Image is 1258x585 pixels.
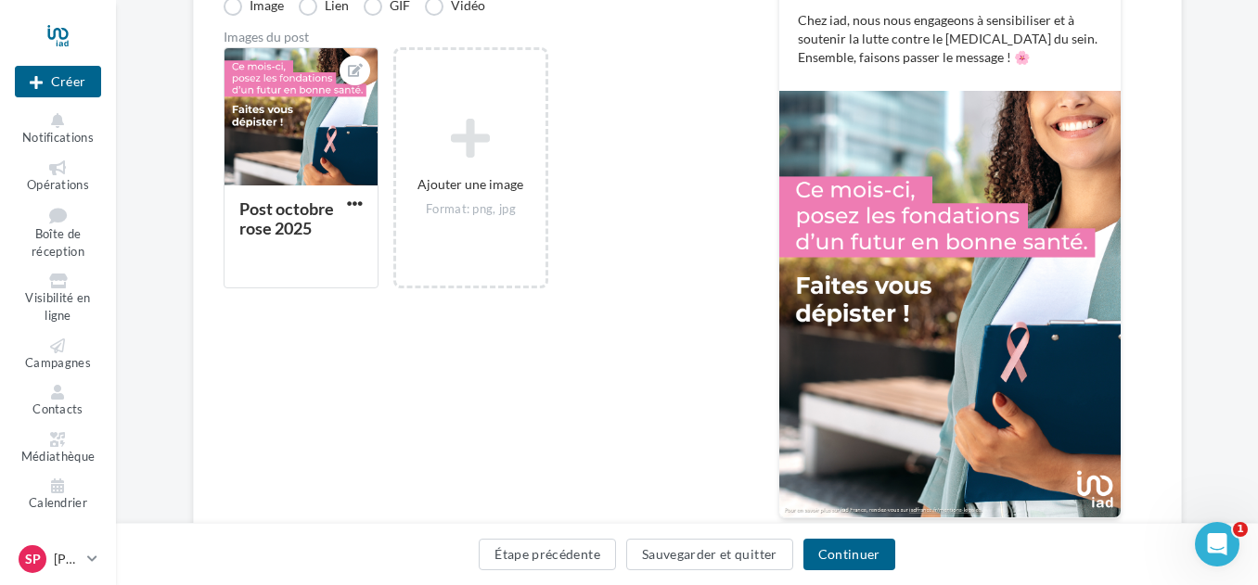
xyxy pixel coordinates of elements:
span: Calendrier [29,495,87,510]
button: Étape précédente [479,539,616,570]
button: Notifications [15,109,101,149]
span: Médiathèque [21,449,96,464]
span: Sp [25,550,41,568]
button: Continuer [803,539,895,570]
button: Créer [15,66,101,97]
a: Visibilité en ligne [15,270,101,326]
p: [PERSON_NAME] [54,550,80,568]
a: Campagnes [15,335,101,375]
a: Boîte de réception [15,203,101,262]
span: Notifications [22,130,94,145]
div: Post octobre rose 2025 [239,198,334,238]
span: Opérations [27,177,89,192]
a: Sp [PERSON_NAME] [15,541,101,577]
a: Médiathèque [15,428,101,468]
button: Sauvegarder et quitter [626,539,793,570]
span: 1 [1233,522,1248,537]
a: Contacts [15,381,101,421]
span: Contacts [32,401,83,416]
a: Opérations [15,157,101,197]
div: Images du post [224,31,719,44]
iframe: Intercom live chat [1195,522,1239,566]
div: La prévisualisation est non-contractuelle [778,518,1122,542]
span: Campagnes [25,355,91,370]
a: Calendrier [15,475,101,515]
span: Visibilité en ligne [25,291,90,324]
span: Boîte de réception [32,227,84,260]
div: Nouvelle campagne [15,66,101,97]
